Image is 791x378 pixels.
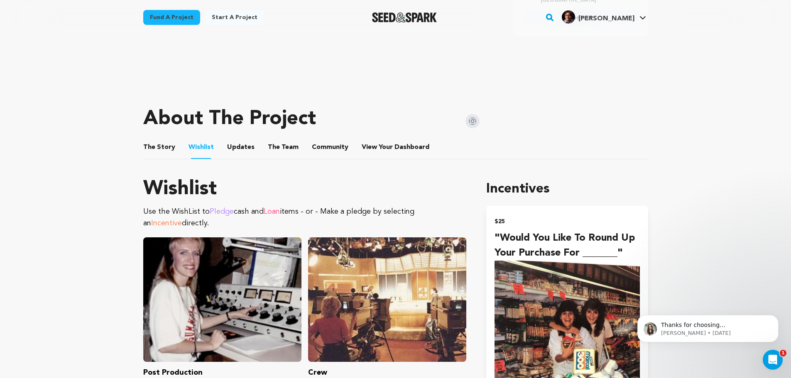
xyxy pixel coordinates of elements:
span: Your [362,142,431,152]
div: Alejandro E.'s Profile [562,10,634,24]
a: Fund a project [143,10,200,25]
span: Pledge [210,208,234,215]
span: Dashboard [394,142,429,152]
span: Team [268,142,299,152]
span: Incentive [151,219,182,227]
span: Wishlist [189,142,214,152]
h1: About The Project [143,109,316,129]
a: ViewYourDashboard [362,142,431,152]
span: The [143,142,155,152]
span: Story [143,142,175,152]
img: Seed&Spark Instagram Icon [465,114,480,128]
span: The [268,142,280,152]
iframe: Intercom notifications message [625,298,791,356]
h4: "Would you like to round up your purchase for _______" [495,231,639,261]
img: Seed&Spark Logo Dark Mode [372,12,437,22]
span: Community [312,142,348,152]
iframe: Intercom live chat [763,350,783,370]
span: Alejandro E.'s Profile [560,9,648,26]
p: Use the WishList to cash and items - or - Make a pledge by selecting an directly. [143,206,467,229]
a: Seed&Spark Homepage [372,12,437,22]
h1: Wishlist [143,179,467,199]
h1: Incentives [486,179,648,199]
a: Start a project [205,10,264,25]
span: [PERSON_NAME] [578,15,634,22]
span: 1 [780,350,786,356]
span: Loan [264,208,280,215]
img: 13582093_10154057654319300_5480884464415587333_o.jpg [562,10,575,24]
a: Alejandro E.'s Profile [560,9,648,24]
span: Updates [227,142,255,152]
h2: $25 [495,216,639,227]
